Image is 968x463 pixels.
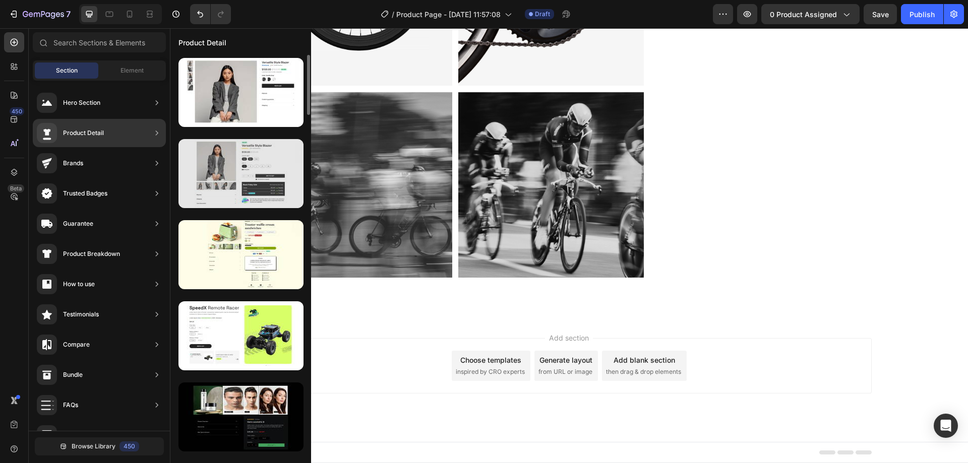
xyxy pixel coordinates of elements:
button: Browse Library450 [35,437,164,455]
div: Product Detail [63,128,104,138]
span: 0 product assigned [770,9,837,20]
button: 0 product assigned [761,4,860,24]
span: Product Page - [DATE] 11:57:08 [396,9,501,20]
div: Open Intercom Messenger [934,414,958,438]
div: Hero Section [63,98,100,108]
div: Testimonials [63,309,99,319]
iframe: Design area [170,28,968,463]
div: Brands [63,158,83,168]
div: Generate layout [370,326,422,337]
span: Save [872,10,889,19]
div: Publish [910,9,935,20]
span: Browse Library [72,442,115,451]
button: Publish [901,4,943,24]
div: Add blank section [444,326,505,337]
button: 7 [4,4,75,24]
div: Bundle [63,370,83,380]
div: FAQs [63,400,78,410]
div: Guarantee [63,219,93,229]
span: Add section [375,304,423,315]
span: / [392,9,394,20]
img: gempages_432750572815254551-1fa7c560-4138-46d1-9c6e-319b4a6864f7.png [288,63,474,249]
div: 450 [10,107,24,115]
span: Element [120,66,144,75]
div: Product Breakdown [63,249,120,259]
span: then drag & drop elements [436,339,511,348]
input: Search Sections & Elements [33,32,166,52]
button: Save [864,4,897,24]
div: Choose templates [290,326,351,337]
div: How to use [63,279,95,289]
div: Undo/Redo [190,4,231,24]
div: Trusted Badges [63,188,107,199]
div: Social Proof [63,430,98,440]
div: Compare [63,340,90,350]
p: 7 [66,8,71,20]
span: from URL or image [369,339,422,348]
span: inspired by CRO experts [286,339,355,348]
div: 450 [119,441,139,451]
span: Draft [535,10,550,19]
span: Section [56,66,78,75]
div: Beta [8,184,24,192]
